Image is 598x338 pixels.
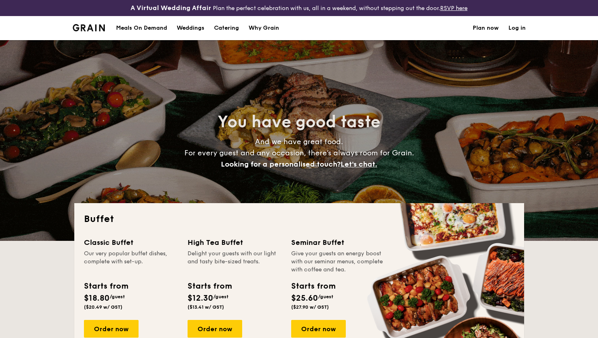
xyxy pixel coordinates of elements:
[84,237,178,248] div: Classic Buffet
[131,3,211,13] h4: A Virtual Wedding Affair
[291,320,346,338] div: Order now
[172,16,209,40] a: Weddings
[291,293,318,303] span: $25.60
[440,5,467,12] a: RSVP here
[84,250,178,274] div: Our very popular buffet dishes, complete with set-up.
[84,304,122,310] span: ($20.49 w/ GST)
[318,294,333,299] span: /guest
[213,294,229,299] span: /guest
[188,237,282,248] div: High Tea Buffet
[291,237,385,248] div: Seminar Buffet
[341,160,377,169] span: Let's chat.
[111,16,172,40] a: Meals On Demand
[84,280,128,292] div: Starts from
[73,24,105,31] img: Grain
[84,293,110,303] span: $18.80
[188,304,224,310] span: ($13.41 w/ GST)
[473,16,499,40] a: Plan now
[249,16,279,40] div: Why Grain
[73,24,105,31] a: Logotype
[110,294,125,299] span: /guest
[84,320,139,338] div: Order now
[188,293,213,303] span: $12.30
[508,16,526,40] a: Log in
[177,16,204,40] div: Weddings
[291,304,329,310] span: ($27.90 w/ GST)
[214,16,239,40] h1: Catering
[100,3,498,13] div: Plan the perfect celebration with us, all in a weekend, without stepping out the door.
[188,280,231,292] div: Starts from
[84,213,514,226] h2: Buffet
[188,320,242,338] div: Order now
[209,16,244,40] a: Catering
[291,250,385,274] div: Give your guests an energy boost with our seminar menus, complete with coffee and tea.
[188,250,282,274] div: Delight your guests with our light and tasty bite-sized treats.
[116,16,167,40] div: Meals On Demand
[291,280,335,292] div: Starts from
[244,16,284,40] a: Why Grain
